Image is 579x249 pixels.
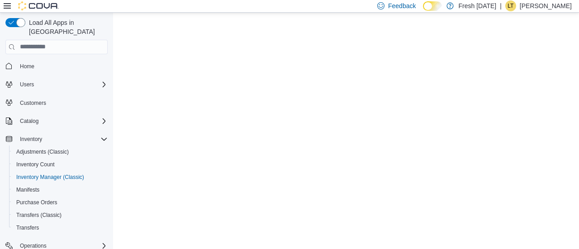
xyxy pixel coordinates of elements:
[16,174,84,181] span: Inventory Manager (Classic)
[9,158,111,171] button: Inventory Count
[16,148,69,155] span: Adjustments (Classic)
[2,96,111,109] button: Customers
[16,211,62,219] span: Transfers (Classic)
[505,0,516,11] div: Lucas Touchette
[2,133,111,146] button: Inventory
[13,184,108,195] span: Manifests
[16,161,55,168] span: Inventory Count
[16,79,108,90] span: Users
[16,97,108,108] span: Customers
[16,116,108,127] span: Catalog
[16,79,38,90] button: Users
[9,183,111,196] button: Manifests
[16,61,38,72] a: Home
[13,210,108,221] span: Transfers (Classic)
[9,221,111,234] button: Transfers
[13,197,61,208] a: Purchase Orders
[458,0,496,11] p: Fresh [DATE]
[9,171,111,183] button: Inventory Manager (Classic)
[13,222,43,233] a: Transfers
[16,116,42,127] button: Catalog
[9,196,111,209] button: Purchase Orders
[16,224,39,231] span: Transfers
[13,159,108,170] span: Inventory Count
[13,159,58,170] a: Inventory Count
[20,136,42,143] span: Inventory
[13,146,108,157] span: Adjustments (Classic)
[20,63,34,70] span: Home
[388,1,416,10] span: Feedback
[9,146,111,158] button: Adjustments (Classic)
[25,18,108,36] span: Load All Apps in [GEOGRAPHIC_DATA]
[16,199,57,206] span: Purchase Orders
[16,186,39,193] span: Manifests
[13,184,43,195] a: Manifests
[2,60,111,73] button: Home
[16,98,50,108] a: Customers
[13,172,108,183] span: Inventory Manager (Classic)
[2,115,111,127] button: Catalog
[20,81,34,88] span: Users
[16,134,46,145] button: Inventory
[13,197,108,208] span: Purchase Orders
[9,209,111,221] button: Transfers (Classic)
[13,210,65,221] a: Transfers (Classic)
[16,134,108,145] span: Inventory
[2,78,111,91] button: Users
[508,0,513,11] span: LT
[16,61,108,72] span: Home
[500,0,502,11] p: |
[423,1,442,11] input: Dark Mode
[520,0,572,11] p: [PERSON_NAME]
[20,117,38,125] span: Catalog
[13,146,72,157] a: Adjustments (Classic)
[20,99,46,107] span: Customers
[13,222,108,233] span: Transfers
[13,172,88,183] a: Inventory Manager (Classic)
[18,1,59,10] img: Cova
